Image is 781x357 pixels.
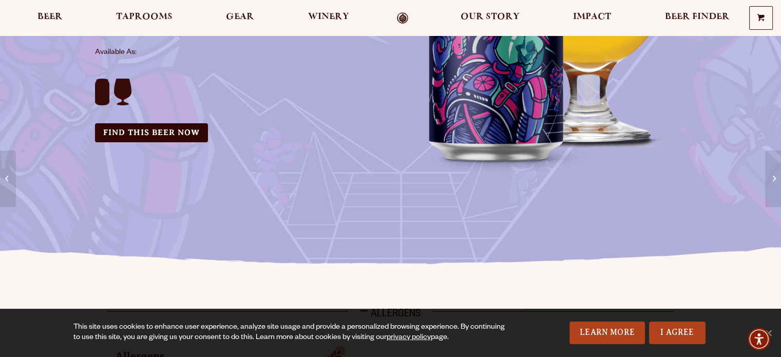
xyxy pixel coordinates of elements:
[116,13,173,21] span: Taprooms
[308,13,349,21] span: Winery
[454,12,526,24] a: Our Story
[387,334,431,342] a: privacy policy
[566,12,618,24] a: Impact
[31,12,69,24] a: Beer
[569,322,645,344] a: Learn More
[371,307,421,324] span: Allergens
[95,123,208,142] a: Find this Beer Now
[219,12,261,24] a: Gear
[360,307,421,324] button: Allergens
[573,13,611,21] span: Impact
[649,322,706,344] a: I Agree
[658,12,736,24] a: Beer Finder
[384,12,422,24] a: Odell Home
[664,13,729,21] span: Beer Finder
[73,323,511,343] div: This site uses cookies to enhance user experience, analyze site usage and provide a personalized ...
[37,13,63,21] span: Beer
[95,47,378,59] p: Available As:
[226,13,254,21] span: Gear
[301,12,356,24] a: Winery
[109,12,179,24] a: Taprooms
[461,13,520,21] span: Our Story
[748,328,770,350] div: Accessibility Menu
